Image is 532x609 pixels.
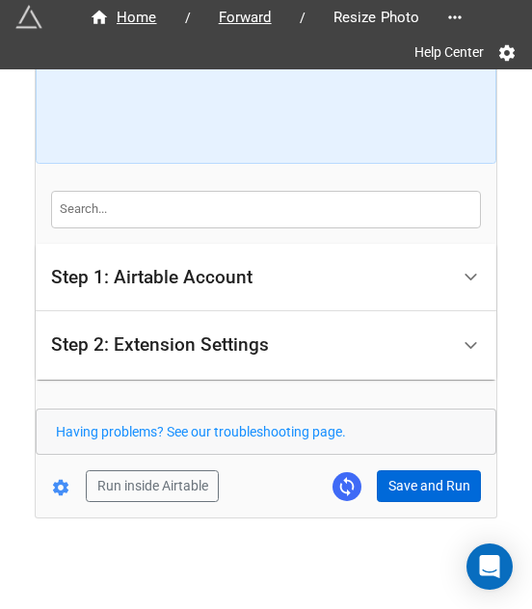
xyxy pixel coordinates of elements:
div: Open Intercom Messenger [466,543,513,590]
button: Save and Run [377,470,481,503]
button: Run inside Airtable [86,470,219,503]
div: Step 2: Extension Settings [51,335,269,355]
span: Resize Photo [322,7,432,29]
div: Home [90,7,157,29]
a: Home [69,6,177,29]
img: miniextensions-icon.73ae0678.png [15,4,42,31]
nav: breadcrumb [69,6,439,29]
a: Help Center [401,35,497,69]
a: Forward [199,6,292,29]
a: Having problems? See our troubleshooting page. [56,424,346,439]
li: / [185,8,191,28]
div: Step 1: Airtable Account [36,244,496,312]
input: Search... [51,191,481,227]
span: Forward [207,7,283,29]
div: Step 2: Extension Settings [36,311,496,380]
div: Step 1: Airtable Account [51,268,253,287]
li: / [300,8,306,28]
